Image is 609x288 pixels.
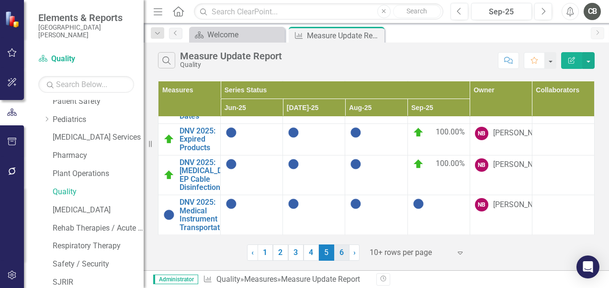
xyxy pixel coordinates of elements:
input: Search Below... [38,76,134,93]
img: On Target [413,158,424,170]
div: Measure Update Report [307,30,382,42]
div: [PERSON_NAME] [493,128,551,139]
a: Quality [216,275,240,284]
img: No Information [350,198,361,210]
td: Double-Click to Edit Right Click for Context Menu [158,123,221,155]
span: Search [406,7,427,15]
td: Double-Click to Edit Right Click for Context Menu [158,195,221,235]
div: Open Intercom Messenger [576,255,599,278]
a: Rehab Therapies / Acute Wound Care [53,223,144,234]
input: Search ClearPoint... [194,3,443,20]
td: Double-Click to Edit Right Click for Context Menu [158,155,221,195]
div: Quality [180,61,282,68]
a: 2 [273,244,288,261]
a: SJRIR [53,277,144,288]
div: [PERSON_NAME] [493,159,551,170]
img: No Information [226,127,237,138]
a: Pharmacy [53,150,144,161]
a: Respiratory Therapy [53,241,144,252]
div: NB [475,127,488,140]
a: Pediatrics [53,114,144,125]
a: [MEDICAL_DATA] Services [53,132,144,143]
span: Elements & Reports [38,12,134,23]
button: CB [584,3,601,20]
a: 4 [304,244,319,261]
a: DNV 2025: [MEDICAL_DATA] EP Cable Disinfection [180,158,238,192]
a: Safety / Security [53,259,144,270]
div: Welcome [207,29,282,41]
span: 100.00% [436,158,465,170]
div: NB [475,198,488,211]
img: No Information [413,198,424,210]
small: [GEOGRAPHIC_DATA][PERSON_NAME] [38,23,134,39]
a: Quality [53,187,144,198]
button: Sep-25 [471,3,532,20]
a: DNV 2025: Medical Instrument Transportation [180,198,230,232]
button: Search [393,5,441,18]
div: Measure Update Report [281,275,360,284]
img: No Information [226,198,237,210]
span: Administrator [153,275,198,284]
img: ClearPoint Strategy [4,11,22,28]
a: 3 [288,244,304,261]
a: DNV 2025: [MEDICAL_DATA] Testing Control Dates [180,87,238,120]
a: Measures [244,275,277,284]
div: [PERSON_NAME] [493,199,551,210]
a: DNV 2025: Expired Products [180,127,215,152]
a: Welcome [192,29,282,41]
img: No Information [350,158,361,170]
td: Double-Click to Edit [532,195,594,235]
img: On Target [413,127,424,138]
img: On Target [163,133,175,145]
img: No Information [288,198,299,210]
a: [MEDICAL_DATA] [53,205,144,216]
td: Double-Click to Edit [532,155,594,195]
div: Measure Update Report [180,51,282,61]
div: » » [203,274,369,285]
td: Double-Click to Edit [470,155,532,195]
img: No Information [288,158,299,170]
td: Double-Click to Edit [532,123,594,155]
a: 6 [334,244,350,261]
td: Double-Click to Edit [470,123,532,155]
div: Sep-25 [474,6,529,18]
img: No Information [350,127,361,138]
a: Patient Safety [53,96,144,107]
img: No Information [163,209,175,221]
span: › [353,248,356,257]
div: NB [475,158,488,172]
span: ‹ [251,248,254,257]
a: 1 [258,244,273,261]
a: Quality [38,54,134,65]
span: 5 [319,244,334,261]
img: No Information [226,158,237,170]
img: On Target [163,169,175,181]
a: Plant Operations [53,168,144,179]
td: Double-Click to Edit [470,195,532,235]
span: 100.00% [436,127,465,138]
img: No Information [288,127,299,138]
